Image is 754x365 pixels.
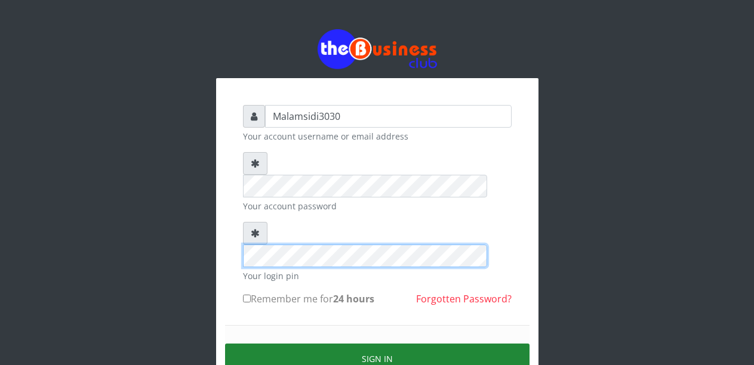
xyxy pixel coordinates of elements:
[333,292,374,305] b: 24 hours
[243,295,251,302] input: Remember me for24 hours
[265,105,512,128] input: Username or email address
[416,292,512,305] a: Forgotten Password?
[243,130,512,143] small: Your account username or email address
[243,270,512,282] small: Your login pin
[243,200,512,212] small: Your account password
[243,292,374,306] label: Remember me for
